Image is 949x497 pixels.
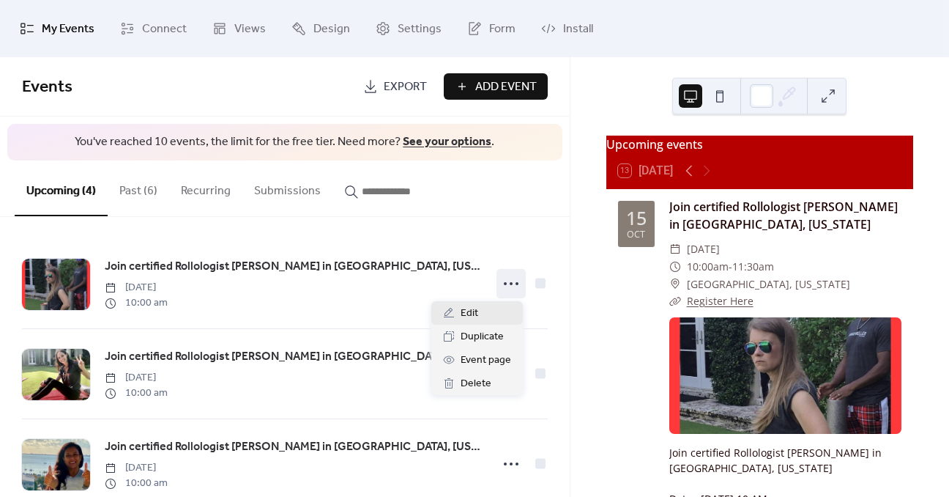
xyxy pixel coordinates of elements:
a: Join certified Rollologist [PERSON_NAME] in [GEOGRAPHIC_DATA], [US_STATE] [669,199,898,232]
span: Events [22,71,72,103]
span: [DATE] [105,280,168,295]
a: Connect [109,6,198,51]
a: Register Here [687,294,753,308]
button: Submissions [242,161,332,215]
span: Connect [142,18,187,41]
button: Past (6) [108,161,169,215]
div: 15 [626,209,647,227]
a: Join certified Rollologist [PERSON_NAME] in [GEOGRAPHIC_DATA], [US_STATE] [105,347,481,367]
span: [GEOGRAPHIC_DATA], [US_STATE] [687,276,850,293]
span: 10:00am [687,258,729,276]
a: My Events [9,6,105,51]
a: Join certified Rollologist [PERSON_NAME] in [GEOGRAPHIC_DATA], [US_STATE] [105,257,481,276]
span: Event page [461,352,511,369]
button: Recurring [169,161,242,215]
span: My Events [42,18,94,41]
div: ​ [669,240,681,258]
a: Export [352,73,438,100]
span: 10:00 am [105,295,168,311]
span: Join certified Rollologist [PERSON_NAME] in [GEOGRAPHIC_DATA], [US_STATE] [105,258,481,276]
span: [DATE] [687,240,720,258]
span: - [729,258,732,276]
a: Form [456,6,526,51]
a: See your options [403,130,491,153]
div: Oct [627,230,645,240]
span: Delete [461,375,491,393]
span: Form [489,18,516,41]
span: Settings [398,18,442,41]
a: Design [280,6,361,51]
span: [DATE] [105,370,168,386]
div: ​ [669,292,681,310]
div: ​ [669,258,681,276]
span: Export [384,78,427,96]
div: Upcoming events [606,136,913,153]
span: Install [563,18,593,41]
span: 10:00 am [105,476,168,491]
button: Upcoming (4) [15,161,108,216]
span: Join certified Rollologist [PERSON_NAME] in [GEOGRAPHIC_DATA], [US_STATE] [105,348,481,366]
span: 11:30am [732,258,774,276]
a: Install [530,6,604,51]
span: [DATE] [105,460,168,476]
span: Join certified Rollologist [PERSON_NAME] in [GEOGRAPHIC_DATA], [US_STATE] [105,438,481,456]
span: You've reached 10 events, the limit for the free tier. Need more? . [22,134,548,150]
span: Edit [461,305,478,323]
div: ​ [669,276,681,293]
span: Views [234,18,266,41]
span: Design [313,18,350,41]
a: Join certified Rollologist [PERSON_NAME] in [GEOGRAPHIC_DATA], [US_STATE] [105,438,481,457]
span: 10:00 am [105,386,168,401]
span: Duplicate [461,328,504,346]
a: Views [201,6,277,51]
a: Settings [365,6,453,51]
